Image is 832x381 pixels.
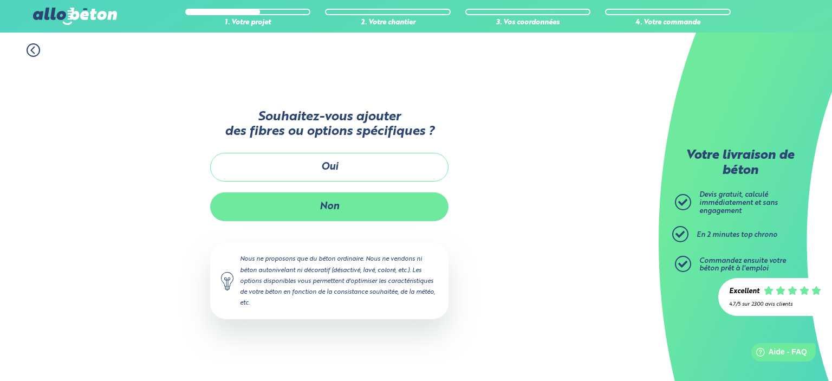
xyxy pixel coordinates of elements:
div: Nous ne proposons que du béton ordinaire. Nous ne vendons ni béton autonivelant ni décoratif (dés... [210,243,448,319]
div: 2. Votre chantier [325,19,451,27]
button: Oui [210,153,448,182]
p: Votre livraison de béton [678,148,802,178]
img: allobéton [33,8,116,25]
span: Commandez ensuite votre béton prêt à l'emploi [699,257,786,273]
button: Non [210,192,448,221]
p: Souhaitez-vous ajouter des fibres ou options spécifiques ? [210,110,448,140]
div: 4.7/5 sur 2300 avis clients [729,301,821,307]
div: 1. Votre projet [185,19,311,27]
span: En 2 minutes top chrono [697,231,777,238]
div: 4. Votre commande [605,19,731,27]
div: Excellent [729,288,759,296]
span: Devis gratuit, calculé immédiatement et sans engagement [699,191,778,214]
iframe: Help widget launcher [736,339,820,369]
div: 3. Vos coordonnées [465,19,591,27]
